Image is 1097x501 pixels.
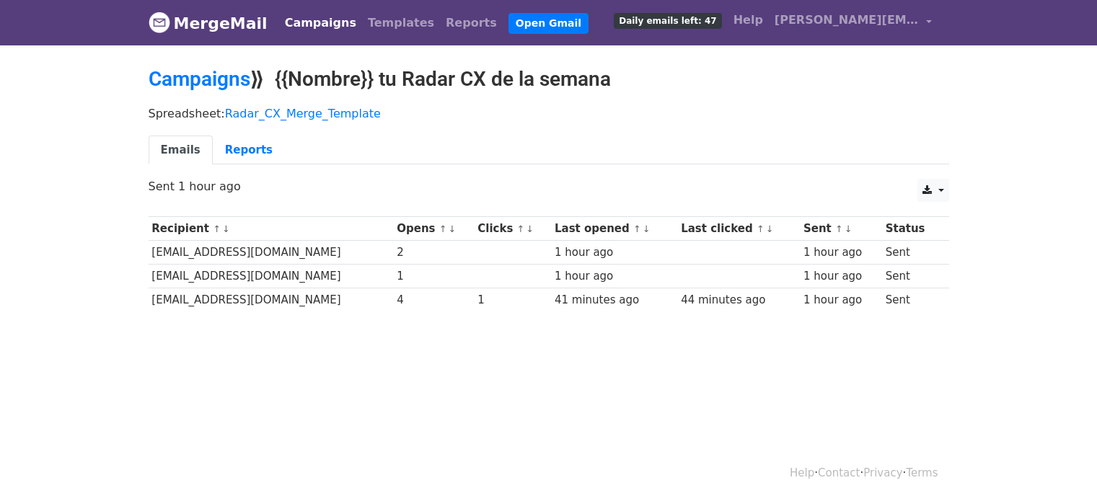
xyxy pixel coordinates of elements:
div: 44 minutes ago [681,292,796,309]
th: Opens [393,217,474,241]
a: Daily emails left: 47 [608,6,727,35]
a: Help [790,466,814,479]
th: Sent [800,217,882,241]
a: Contact [818,466,860,479]
a: Terms [906,466,938,479]
div: 1 hour ago [803,268,878,285]
a: ↓ [222,223,230,234]
td: Sent [882,265,940,288]
div: 1 [397,268,470,285]
a: Campaigns [279,9,362,37]
p: Spreadsheet: [149,106,949,121]
td: Sent [882,288,940,312]
a: ↑ [757,223,765,234]
th: Recipient [149,217,394,241]
th: Status [882,217,940,241]
a: Open Gmail [508,13,589,34]
a: Emails [149,136,213,165]
a: Help [728,6,769,35]
div: 1 hour ago [555,244,674,261]
h2: ⟫ {{Nombre}} tu Radar CX de la semana [149,67,949,92]
a: Radar_CX_Merge_Template [225,107,381,120]
a: ↑ [517,223,525,234]
div: 2 [397,244,470,261]
span: [PERSON_NAME][EMAIL_ADDRESS][DOMAIN_NAME] [775,12,919,29]
a: Reports [213,136,285,165]
div: 1 [477,292,547,309]
a: Privacy [863,466,902,479]
a: Templates [362,9,440,37]
a: ↓ [845,223,853,234]
a: Campaigns [149,67,250,91]
a: ↓ [449,223,457,234]
td: Sent [882,241,940,265]
td: [EMAIL_ADDRESS][DOMAIN_NAME] [149,241,394,265]
div: 41 minutes ago [555,292,674,309]
th: Last opened [551,217,677,241]
th: Clicks [474,217,551,241]
a: ↑ [439,223,447,234]
a: Reports [440,9,503,37]
p: Sent 1 hour ago [149,179,949,194]
a: ↑ [633,223,641,234]
div: 1 hour ago [555,268,674,285]
a: ↑ [835,223,843,234]
div: 1 hour ago [803,244,878,261]
td: [EMAIL_ADDRESS][DOMAIN_NAME] [149,288,394,312]
a: MergeMail [149,8,268,38]
th: Last clicked [677,217,800,241]
a: ↑ [213,223,221,234]
td: [EMAIL_ADDRESS][DOMAIN_NAME] [149,265,394,288]
span: Daily emails left: 47 [614,13,721,29]
img: MergeMail logo [149,12,170,33]
a: ↓ [526,223,534,234]
div: 4 [397,292,470,309]
a: ↓ [643,223,651,234]
div: 1 hour ago [803,292,878,309]
a: ↓ [766,223,774,234]
a: [PERSON_NAME][EMAIL_ADDRESS][DOMAIN_NAME] [769,6,938,40]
